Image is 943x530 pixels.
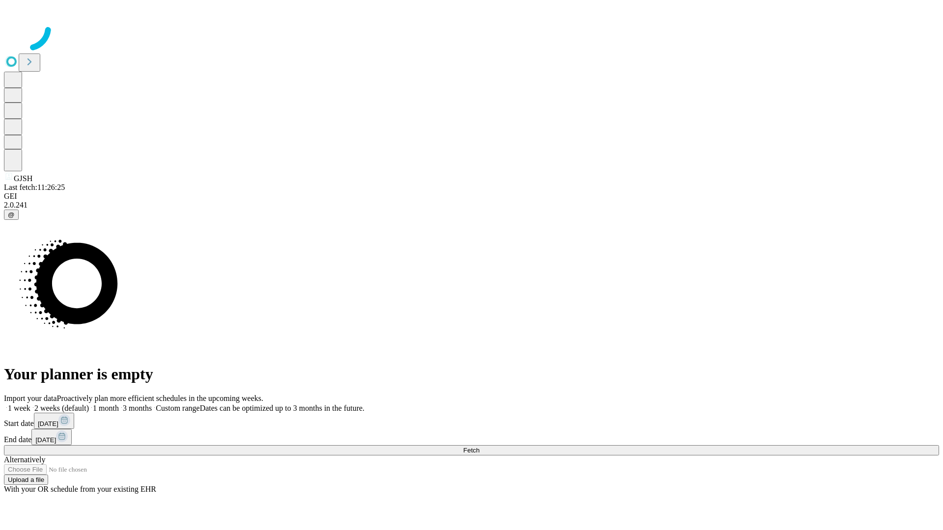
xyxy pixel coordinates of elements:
[4,445,939,455] button: Fetch
[4,394,57,402] span: Import your data
[14,174,32,183] span: GJSH
[4,429,939,445] div: End date
[38,420,58,427] span: [DATE]
[4,183,65,191] span: Last fetch: 11:26:25
[156,404,199,412] span: Custom range
[4,201,939,210] div: 2.0.241
[200,404,364,412] span: Dates can be optimized up to 3 months in the future.
[4,413,939,429] div: Start date
[4,485,156,493] span: With your OR schedule from your existing EHR
[8,211,15,218] span: @
[4,210,19,220] button: @
[34,404,89,412] span: 2 weeks (default)
[4,192,939,201] div: GEI
[8,404,30,412] span: 1 week
[57,394,263,402] span: Proactively plan more efficient schedules in the upcoming weeks.
[35,436,56,444] span: [DATE]
[4,475,48,485] button: Upload a file
[123,404,152,412] span: 3 months
[31,429,72,445] button: [DATE]
[93,404,119,412] span: 1 month
[34,413,74,429] button: [DATE]
[4,365,939,383] h1: Your planner is empty
[4,455,45,464] span: Alternatively
[463,447,479,454] span: Fetch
